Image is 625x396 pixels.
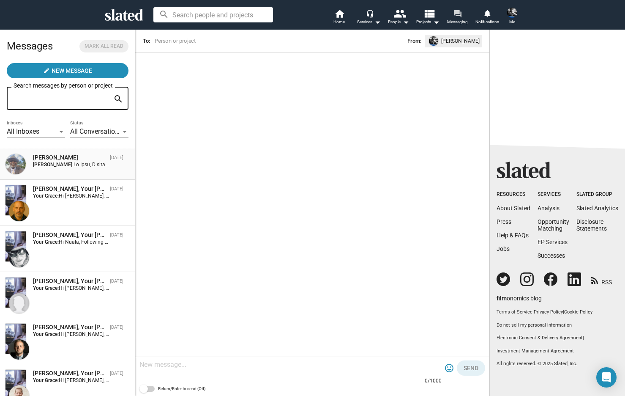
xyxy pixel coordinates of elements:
[444,363,454,373] mat-icon: tag_faces
[110,324,123,330] time: [DATE]
[388,17,409,27] div: People
[7,127,39,135] span: All Inboxes
[596,367,617,388] div: Open Intercom Messenger
[9,339,29,360] img: Andrew Ferguson
[334,8,344,19] mat-icon: home
[472,8,502,27] a: Notifications
[5,278,26,308] img: Your Grace
[538,205,559,212] a: Analysis
[393,7,405,19] mat-icon: people
[5,231,26,261] img: Your Grace
[33,331,59,337] strong: Your Grace:
[591,273,612,286] a: RSS
[507,8,517,18] img: Sean Skelton
[497,205,530,212] a: About Slated
[5,185,26,215] img: Your Grace
[59,239,259,245] span: Hi Nuala, Following up again. Any chance to read Your Grace? Thanks, [PERSON_NAME]
[357,17,381,27] div: Services
[33,377,59,383] strong: Your Grace:
[564,309,592,315] a: Cookie Policy
[538,218,569,232] a: OpportunityMatching
[497,288,542,302] a: filmonomics blog
[33,277,106,285] div: Stu Pollok, Your Grace
[59,285,351,291] span: Hi [PERSON_NAME], Just following up. I sent you the script about 6 weeks back. Any chance to read...
[110,278,123,284] time: [DATE]
[110,186,123,192] time: [DATE]
[576,218,607,232] a: DisclosureStatements
[110,371,123,376] time: [DATE]
[509,17,515,27] span: Me
[407,36,421,46] span: From:
[85,42,123,51] span: Mark all read
[583,335,584,341] span: |
[33,285,59,291] strong: Your Grace:
[59,331,351,337] span: Hi [PERSON_NAME], Just following up. I sent you the script about 6 weeks back. Any chance to read...
[497,361,618,367] p: All rights reserved. © 2025 Slated, Inc.
[443,8,472,27] a: Messaging
[538,239,568,245] a: EP Services
[429,36,438,46] img: undefined
[447,17,468,27] span: Messaging
[33,162,74,168] strong: [PERSON_NAME]:
[464,360,478,376] span: Send
[497,348,618,355] a: Investment Management Agreement
[497,245,510,252] a: Jobs
[576,191,618,198] div: Slated Group
[497,295,507,302] span: film
[33,185,106,193] div: Patrick di Santo, Your Grace
[110,155,123,160] time: [DATE]
[425,378,442,385] mat-hint: 0/1000
[538,191,569,198] div: Services
[416,17,439,27] span: Projects
[110,232,123,238] time: [DATE]
[153,7,273,22] input: Search people and projects
[423,7,435,19] mat-icon: view_list
[33,193,59,199] strong: Your Grace:
[497,335,583,341] a: Electronic Consent & Delivery Agreement
[9,201,29,221] img: Patrick di Santo
[325,8,354,27] a: Home
[475,17,499,27] span: Notifications
[453,9,461,17] mat-icon: forum
[5,324,26,354] img: Your Grace
[401,17,411,27] mat-icon: arrow_drop_down
[534,309,563,315] a: Privacy Policy
[33,231,106,239] div: Nuala Quinn-Barton, Your Grace
[497,191,530,198] div: Resources
[43,67,50,74] mat-icon: create
[457,360,485,376] button: Send
[431,17,441,27] mat-icon: arrow_drop_down
[9,293,29,313] img: Stu Pollok
[497,232,529,239] a: Help & FAQs
[576,205,618,212] a: Slated Analytics
[33,323,106,331] div: Andrew Ferguson, Your Grace
[33,239,59,245] strong: Your Grace:
[52,63,92,78] span: New Message
[563,309,564,315] span: |
[532,309,534,315] span: |
[384,8,413,27] button: People
[7,63,128,78] button: New Message
[33,154,106,162] div: Raquib Hakiem Abduallah
[333,17,345,27] span: Home
[70,127,122,135] span: All Conversations
[497,322,618,329] button: Do not sell my personal information
[354,8,384,27] button: Services
[538,252,565,259] a: Successes
[113,93,123,106] mat-icon: search
[441,36,480,46] span: [PERSON_NAME]
[143,38,150,44] span: To:
[79,40,128,52] button: Mark all read
[33,369,106,377] div: Robert Ogden Barnum, Your Grace
[5,154,26,174] img: Raquib Hakiem Abduallah
[366,9,374,17] mat-icon: headset_mic
[153,37,301,45] input: Person or project
[497,309,532,315] a: Terms of Service
[483,9,491,17] mat-icon: notifications
[497,218,511,225] a: Press
[9,247,29,267] img: Nuala Quinn-Barton
[7,36,53,56] h2: Messages
[413,8,443,27] button: Projects
[158,384,205,394] span: Return/Enter to send (Off)
[372,17,382,27] mat-icon: arrow_drop_down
